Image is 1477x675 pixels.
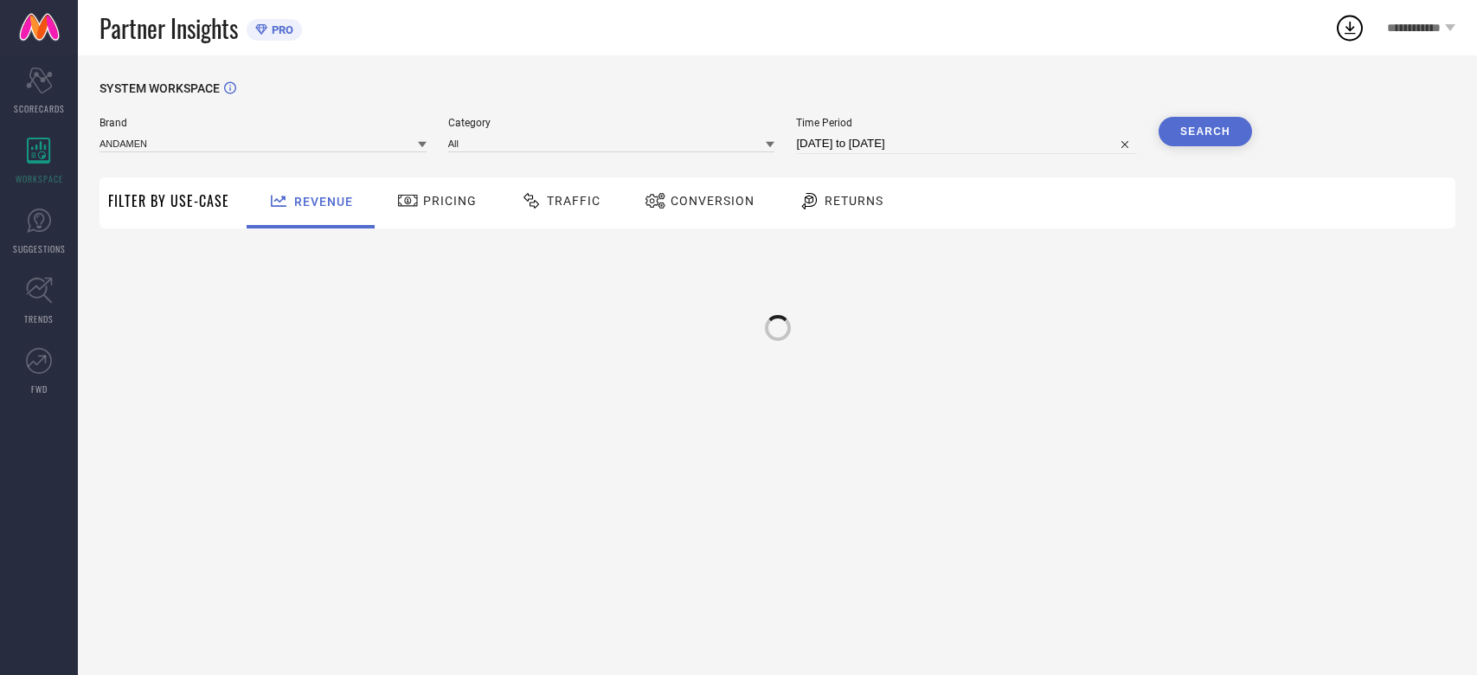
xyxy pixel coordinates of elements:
span: FWD [31,382,48,395]
span: PRO [267,23,293,36]
button: Search [1159,117,1252,146]
span: Category [448,117,775,129]
span: TRENDS [24,312,54,325]
span: Revenue [294,195,353,209]
span: Brand [100,117,427,129]
span: SCORECARDS [14,102,65,115]
div: Open download list [1334,12,1365,43]
input: Select time period [796,133,1137,154]
span: Partner Insights [100,10,238,46]
span: Time Period [796,117,1137,129]
span: SYSTEM WORKSPACE [100,81,220,95]
span: Conversion [671,194,755,208]
span: Filter By Use-Case [108,190,229,211]
span: Traffic [547,194,600,208]
span: Pricing [423,194,477,208]
span: SUGGESTIONS [13,242,66,255]
span: Returns [825,194,883,208]
span: WORKSPACE [16,172,63,185]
